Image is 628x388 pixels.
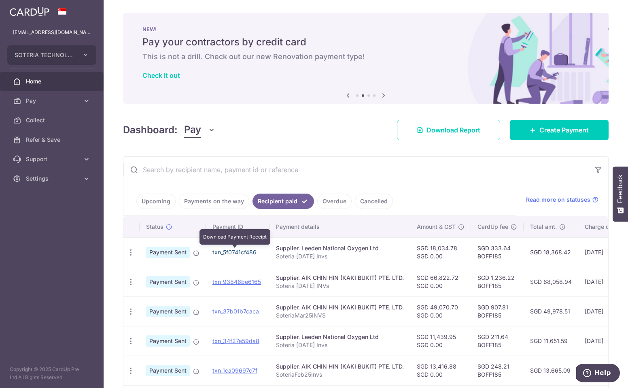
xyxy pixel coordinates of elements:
a: Download Report [397,120,500,140]
div: Download Payment Receipt [199,229,270,245]
span: Payment Sent [146,335,190,347]
img: CardUp [10,6,49,16]
span: Payment Sent [146,365,190,376]
td: SGD 49,978.51 [524,296,578,326]
div: Supplier. AIK CHIN HIN (KAKI BUKIT) PTE. LTD. [276,303,404,311]
button: Feedback - Show survey [613,166,628,222]
td: SGD 907.81 BOFF185 [471,296,524,326]
td: SGD 13,665.09 [524,356,578,385]
a: Read more on statuses [526,196,598,204]
a: txn_1ca09697c7f [212,367,257,374]
p: NEW! [142,26,589,32]
a: Payments on the way [179,194,249,209]
th: Payment ID [206,216,269,237]
a: Recipient paid [252,194,314,209]
td: SGD 68,058.94 [524,267,578,296]
td: SGD 248.21 BOFF185 [471,356,524,385]
span: Home [26,77,79,85]
span: Payment Sent [146,306,190,317]
img: Renovation banner [123,13,609,104]
span: SOTERIA TECHNOLOGY (PTE.) LTD. [15,51,74,59]
a: txn_37b01b7caca [212,308,259,315]
td: SGD 333.64 BOFF185 [471,237,524,267]
td: SGD 13,416.88 SGD 0.00 [410,356,471,385]
td: SGD 49,070.70 SGD 0.00 [410,296,471,326]
input: Search by recipient name, payment id or reference [123,157,589,183]
span: Support [26,155,79,163]
span: Pay [26,97,79,105]
td: SGD 11,651.59 [524,326,578,356]
td: SGD 11,439.95 SGD 0.00 [410,326,471,356]
a: Upcoming [136,194,176,209]
span: Charge date [585,223,618,231]
span: Feedback [617,175,624,203]
a: Create Payment [510,120,609,140]
span: Create Payment [539,125,589,135]
a: txn_93846be6165 [212,278,261,285]
a: Check it out [142,71,180,79]
span: Payment Sent [146,276,190,288]
h5: Pay your contractors by credit card [142,36,589,49]
span: Download Report [426,125,480,135]
p: SoteriaFeb25Invs [276,371,404,379]
a: txn_34f27a59da8 [212,337,259,344]
td: SGD 18,368.42 [524,237,578,267]
div: Supplier. AIK CHIN HIN (KAKI BUKIT) PTE. LTD. [276,274,404,282]
th: Payment details [269,216,410,237]
span: Total amt. [530,223,557,231]
td: SGD 18,034.78 SGD 0.00 [410,237,471,267]
td: SGD 66,822.72 SGD 0.00 [410,267,471,296]
div: Supplier. AIK CHIN HIN (KAKI BUKIT) PTE. LTD. [276,362,404,371]
p: [EMAIL_ADDRESS][DOMAIN_NAME] [13,28,91,36]
button: Pay [184,122,215,138]
span: Status [146,223,163,231]
iframe: Opens a widget where you can find more information [576,364,620,384]
span: Read more on statuses [526,196,590,204]
a: Cancelled [355,194,393,209]
p: Soteria [DATE] INVs [276,282,404,290]
button: SOTERIA TECHNOLOGY (PTE.) LTD. [7,45,96,65]
h6: This is not a drill. Check out our new Renovation payment type! [142,52,589,62]
span: Payment Sent [146,247,190,258]
a: txn_5f0741cf486 [212,249,257,256]
div: Supplier. Leeden National Oxygen Ltd [276,244,404,252]
td: SGD 1,236.22 BOFF185 [471,267,524,296]
a: Overdue [317,194,352,209]
p: SoteriaMar25INVS [276,311,404,320]
p: Soteria [DATE] Invs [276,252,404,260]
span: CardUp fee [477,223,508,231]
span: Collect [26,116,79,124]
span: Amount & GST [417,223,456,231]
span: Settings [26,175,79,183]
span: Pay [184,122,201,138]
div: Supplier. Leeden National Oxygen Ltd [276,333,404,341]
h4: Dashboard: [123,123,178,137]
span: Refer & Save [26,136,79,144]
td: SGD 211.64 BOFF185 [471,326,524,356]
p: Soteria [DATE] Invs [276,341,404,349]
